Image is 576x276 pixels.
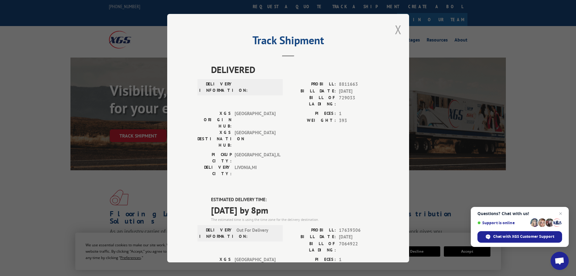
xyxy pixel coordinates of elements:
label: ESTIMATED DELIVERY TIME: [211,196,379,203]
label: XGS DESTINATION HUB: [197,129,232,148]
label: PIECES: [288,110,336,117]
label: PIECES: [288,256,336,263]
span: 1 [339,256,379,263]
label: PROBILL: [288,227,336,234]
div: Open chat [551,252,569,270]
span: 1 [339,110,379,117]
span: Close chat [557,210,564,217]
label: XGS ORIGIN HUB: [197,110,232,129]
span: Chat with XGS Customer Support [493,234,554,239]
label: DELIVERY CITY: [197,164,232,177]
h2: Track Shipment [197,36,379,48]
label: PROBILL: [288,81,336,88]
span: [GEOGRAPHIC_DATA] [235,129,275,148]
label: DELIVERY INFORMATION: [199,227,233,239]
span: 8811663 [339,81,379,88]
span: [GEOGRAPHIC_DATA] [235,110,275,129]
span: Support is online [477,221,528,225]
span: 7064922 [339,240,379,253]
span: DELIVERED [211,63,379,76]
div: The estimated time is using the time zone for the delivery destination. [211,217,379,222]
span: [DATE] by 8pm [211,203,379,217]
span: 17639306 [339,227,379,234]
label: BILL DATE: [288,88,336,95]
span: [GEOGRAPHIC_DATA] , IL [235,151,275,164]
label: PICKUP CITY: [197,151,232,164]
div: Chat with XGS Customer Support [477,231,562,243]
label: XGS ORIGIN HUB: [197,256,232,275]
span: 729033 [339,95,379,107]
span: LIVONIA , MI [235,164,275,177]
label: BILL OF LADING: [288,95,336,107]
label: DELIVERY INFORMATION: [199,81,233,94]
span: Questions? Chat with us! [477,211,562,216]
span: 393 [339,117,379,124]
label: BILL DATE: [288,234,336,241]
span: [DATE] [339,234,379,241]
span: Out For Delivery [236,227,277,239]
label: WEIGHT: [288,117,336,124]
label: BILL OF LADING: [288,240,336,253]
button: Close modal [395,22,402,38]
span: [GEOGRAPHIC_DATA] [235,256,275,275]
span: [DATE] [339,88,379,95]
